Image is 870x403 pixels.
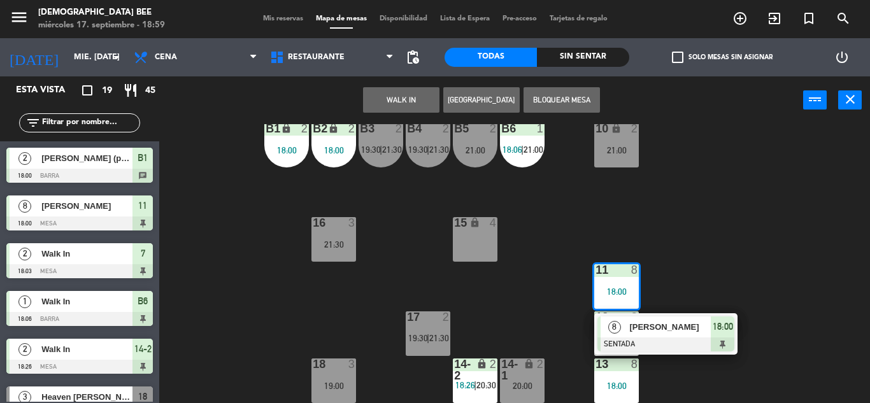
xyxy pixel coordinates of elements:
div: 2 [348,123,356,134]
div: 4 [490,217,497,229]
span: [PERSON_NAME] (periodista) / Escoffier NP [41,152,132,165]
span: Lista de Espera [434,15,496,22]
i: lock [328,123,339,134]
span: | [427,333,429,343]
div: 18:00 [264,146,309,155]
span: Walk In [41,247,132,260]
div: 21:30 [311,240,356,249]
div: 2 [301,123,309,134]
i: crop_square [80,83,95,98]
span: 18:06 [503,145,522,155]
div: Sin sentar [537,48,629,67]
div: 8 [631,311,639,323]
span: 14-2 [134,341,152,357]
span: Mis reservas [257,15,310,22]
button: WALK IN [363,87,439,113]
i: power_settings_new [834,50,850,65]
div: 15 [454,217,455,229]
span: 19 [102,83,112,98]
div: 3 [348,358,356,370]
div: miércoles 17. septiembre - 18:59 [38,19,165,32]
div: [DEMOGRAPHIC_DATA] Bee [38,6,165,19]
div: B5 [454,123,455,134]
div: 1 [537,123,545,134]
span: 11 [138,198,147,213]
i: lock [524,358,534,369]
span: 19:30 [361,145,381,155]
i: exit_to_app [767,11,782,26]
span: 20:30 [476,380,496,390]
span: 7 [141,246,145,261]
span: 2 [18,343,31,356]
i: filter_list [25,115,41,131]
span: [PERSON_NAME] [41,199,132,213]
span: 19:30 [408,145,428,155]
span: | [380,145,382,155]
span: 8 [18,200,31,213]
span: Tarjetas de regalo [543,15,614,22]
i: lock [611,123,622,134]
span: 21:30 [429,333,449,343]
span: 2 [18,248,31,260]
button: Bloquear Mesa [524,87,600,113]
span: Walk In [41,295,132,308]
i: power_input [808,92,823,107]
div: 21:00 [453,146,497,155]
span: [PERSON_NAME] [629,320,711,334]
i: search [836,11,851,26]
div: 17 [407,311,408,323]
span: 18:26 [455,380,475,390]
span: Pre-acceso [496,15,543,22]
div: 19:00 [311,381,356,390]
div: 14-2 [454,358,455,381]
span: pending_actions [405,50,420,65]
div: 2 [396,123,403,134]
div: 21:00 [594,146,639,155]
div: B3 [360,123,360,134]
div: 2 [631,123,639,134]
span: 1 [18,295,31,308]
span: B1 [138,150,148,166]
button: close [838,90,862,110]
label: Solo mesas sin asignar [672,52,773,63]
div: 18:00 [594,381,639,390]
i: menu [10,8,29,27]
div: 18:00 [311,146,356,155]
span: | [427,145,429,155]
i: lock [476,358,487,369]
div: 2 [537,358,545,370]
span: Mapa de mesas [310,15,373,22]
span: | [474,380,476,390]
span: 18:00 [713,319,733,334]
span: 45 [145,83,155,98]
button: power_input [803,90,827,110]
div: B6 [501,123,502,134]
span: Restaurante [288,53,345,62]
button: [GEOGRAPHIC_DATA] [443,87,520,113]
i: lock [469,217,480,228]
span: | [521,145,524,155]
div: 20:00 [500,381,545,390]
div: 3 [348,217,356,229]
button: menu [10,8,29,31]
span: 8 [608,321,621,334]
span: 21:30 [382,145,402,155]
input: Filtrar por nombre... [41,116,139,130]
i: arrow_drop_down [109,50,124,65]
span: 19:30 [408,333,428,343]
div: Todas [445,48,537,67]
div: 8 [631,264,639,276]
span: 21:00 [524,145,543,155]
i: close [843,92,858,107]
div: 8 [631,358,639,370]
i: lock [281,123,292,134]
span: 2 [18,152,31,165]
